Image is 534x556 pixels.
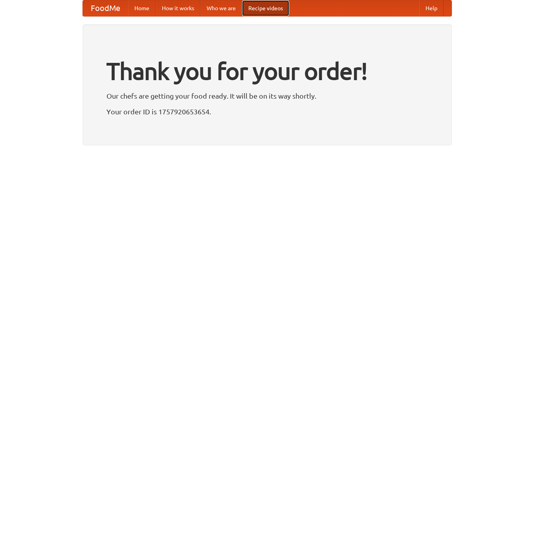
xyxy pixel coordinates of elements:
[106,106,428,117] p: Your order ID is 1757920653654.
[83,0,128,16] a: FoodMe
[106,52,428,90] h1: Thank you for your order!
[128,0,156,16] a: Home
[156,0,200,16] a: How it works
[242,0,289,16] a: Recipe videos
[200,0,242,16] a: Who we are
[106,90,428,102] p: Our chefs are getting your food ready. It will be on its way shortly.
[419,0,444,16] a: Help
